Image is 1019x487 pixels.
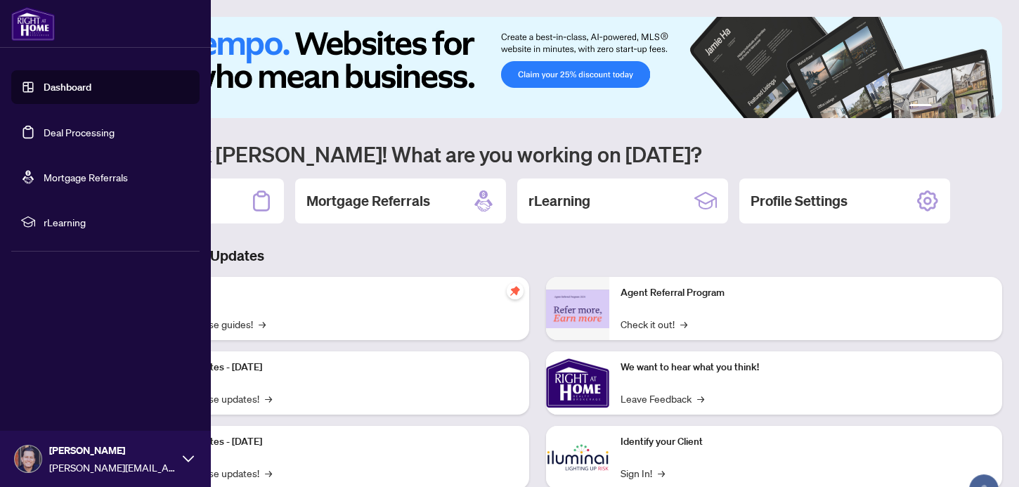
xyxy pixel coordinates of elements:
[73,141,1002,167] h1: Welcome back [PERSON_NAME]! What are you working on [DATE]?
[971,104,977,110] button: 5
[73,246,1002,266] h3: Brokerage & Industry Updates
[960,104,966,110] button: 4
[621,316,687,332] a: Check it out!→
[73,17,1002,118] img: Slide 0
[265,391,272,406] span: →
[148,360,518,375] p: Platform Updates - [DATE]
[15,446,41,472] img: Profile Icon
[44,126,115,138] a: Deal Processing
[259,316,266,332] span: →
[49,460,176,475] span: [PERSON_NAME][EMAIL_ADDRESS][DOMAIN_NAME]
[621,434,991,450] p: Identify your Client
[621,285,991,301] p: Agent Referral Program
[306,191,430,211] h2: Mortgage Referrals
[546,290,609,328] img: Agent Referral Program
[949,104,954,110] button: 3
[148,434,518,450] p: Platform Updates - [DATE]
[621,465,665,481] a: Sign In!→
[621,391,704,406] a: Leave Feedback→
[546,351,609,415] img: We want to hear what you think!
[680,316,687,332] span: →
[148,285,518,301] p: Self-Help
[937,104,943,110] button: 2
[44,171,128,183] a: Mortgage Referrals
[982,104,988,110] button: 6
[658,465,665,481] span: →
[49,443,176,458] span: [PERSON_NAME]
[909,104,932,110] button: 1
[621,360,991,375] p: We want to hear what you think!
[751,191,848,211] h2: Profile Settings
[44,214,190,230] span: rLearning
[963,438,1005,480] button: Open asap
[528,191,590,211] h2: rLearning
[11,7,55,41] img: logo
[44,81,91,93] a: Dashboard
[697,391,704,406] span: →
[507,283,524,299] span: pushpin
[265,465,272,481] span: →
